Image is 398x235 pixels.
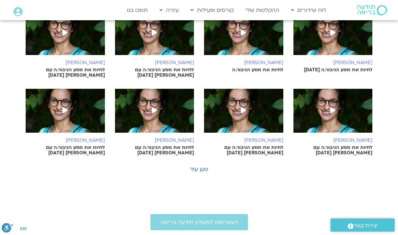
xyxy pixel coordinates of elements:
[204,89,283,139] img: %D7%AA%D7%9E%D7%A8-%D7%9C%D7%99%D7%A0%D7%A6%D7%91%D7%A1%D7%A7%D7%99.png
[293,145,373,156] p: לחיות את מסע הגיבור.ה עם [PERSON_NAME] [DATE]
[115,11,194,78] a: [PERSON_NAME] לחיות את מסע הגיבור.ה עם [PERSON_NAME] [DATE]
[357,5,387,15] img: תודעה בריאה
[204,138,283,143] h6: [PERSON_NAME]
[161,219,238,225] span: הצטרפות למועדון תודעה בריאה
[150,214,248,230] a: הצטרפות למועדון תודעה בריאה
[293,67,373,73] p: לחיות את מסע הגיבור.ה [DATE]
[26,60,105,66] h6: [PERSON_NAME]
[293,89,373,139] img: %D7%AA%D7%9E%D7%A8-%D7%9C%D7%99%D7%A0%D7%A6%D7%91%D7%A1%D7%A7%D7%99.png
[204,67,283,73] p: לחיות את מסע הגיבור.ה
[288,4,330,17] a: לוח שידורים
[293,89,373,156] a: [PERSON_NAME] לחיות את מסע הגיבור.ה עם [PERSON_NAME] [DATE]
[115,60,194,66] h6: [PERSON_NAME]
[190,165,208,173] a: טען עוד
[156,4,182,17] a: עזרה
[293,138,373,143] h6: [PERSON_NAME]
[204,145,283,156] p: לחיות את מסע הגיבור.ה עם [PERSON_NAME] [DATE]
[26,145,105,156] p: לחיות את מסע הגיבור.ה עם [PERSON_NAME] [DATE]
[115,89,194,156] a: [PERSON_NAME] לחיות את מסע הגיבור.ה עם [PERSON_NAME] [DATE]
[26,89,105,156] a: [PERSON_NAME] לחיות את מסע הגיבור.ה עם [PERSON_NAME] [DATE]
[26,11,105,78] a: [PERSON_NAME] לחיות את מסע הגיבור.ה עם [PERSON_NAME] [DATE]
[204,11,283,62] img: %D7%AA%D7%9E%D7%A8-%D7%9C%D7%99%D7%A0%D7%A6%D7%91%D7%A1%D7%A7%D7%99.png
[115,145,194,156] p: לחיות את מסע הגיבור.ה עם [PERSON_NAME] [DATE]
[26,138,105,143] h6: [PERSON_NAME]
[115,89,194,139] img: %D7%AA%D7%9E%D7%A8-%D7%9C%D7%99%D7%A0%D7%A6%D7%91%D7%A1%D7%A7%D7%99.png
[115,11,194,62] img: %D7%AA%D7%9E%D7%A8-%D7%9C%D7%99%D7%A0%D7%A6%D7%91%D7%A1%D7%A7%D7%99.png
[204,11,283,73] a: [PERSON_NAME] לחיות את מסע הגיבור.ה
[115,138,194,143] h6: [PERSON_NAME]
[293,11,373,62] img: %D7%AA%D7%9E%D7%A8-%D7%9C%D7%99%D7%A0%D7%A6%D7%91%D7%A1%D7%A7%D7%99.png
[293,11,373,73] a: [PERSON_NAME] לחיות את מסע הגיבור.ה [DATE]
[293,60,373,66] h6: [PERSON_NAME]
[204,60,283,66] h6: [PERSON_NAME]
[123,4,151,17] a: תמכו בנו
[353,221,378,230] span: יצירת קשר
[187,4,237,17] a: קורסים ופעילות
[26,67,105,78] p: לחיות את מסע הגיבור.ה עם [PERSON_NAME] [DATE]
[204,89,283,156] a: [PERSON_NAME] לחיות את מסע הגיבור.ה עם [PERSON_NAME] [DATE]
[331,218,395,232] a: יצירת קשר
[26,89,105,139] img: %D7%AA%D7%9E%D7%A8-%D7%9C%D7%99%D7%A0%D7%A6%D7%91%D7%A1%D7%A7%D7%99.png
[115,67,194,78] p: לחיות את מסע הגיבור.ה עם [PERSON_NAME] [DATE]
[242,4,283,17] a: ההקלטות שלי
[26,11,105,62] img: %D7%AA%D7%9E%D7%A8-%D7%9C%D7%99%D7%A0%D7%A6%D7%91%D7%A1%D7%A7%D7%99.png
